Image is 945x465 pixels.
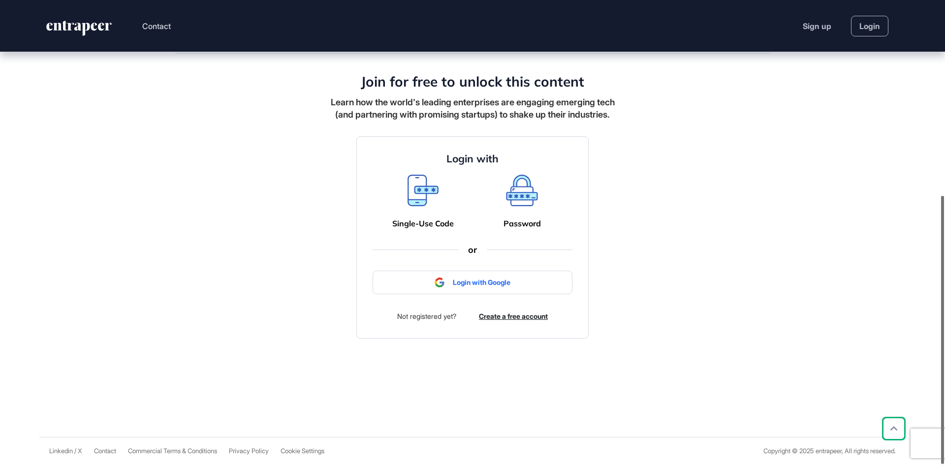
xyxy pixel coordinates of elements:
span: / [74,447,76,455]
a: Commercial Terms & Conditions [128,447,217,455]
a: Sign up [803,20,831,32]
a: Single-Use Code [392,219,454,228]
button: Contact [142,20,171,32]
div: Learn how the world's leading enterprises are engaging emerging tech (and partnering with promisi... [325,96,620,121]
a: Cookie Settings [281,447,324,455]
div: Not registered yet? [397,310,456,322]
a: entrapeer-logo [45,21,113,39]
a: Password [504,219,541,228]
div: Copyright © 2025 entrapeer, All rights reserved. [763,447,896,455]
h4: Join for free to unlock this content [361,73,584,90]
a: Privacy Policy [229,447,269,455]
span: Contact [94,447,116,455]
h4: Login with [446,153,499,165]
a: Create a free account [479,311,548,321]
a: X [78,447,82,455]
div: or [458,245,487,255]
a: Login [851,16,888,36]
a: Linkedin [49,447,73,455]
